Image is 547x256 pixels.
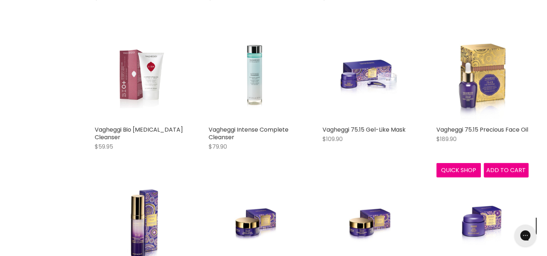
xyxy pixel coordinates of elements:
[95,30,187,122] a: Vagheggi Bio Facial Toning Cleanser
[110,30,171,122] img: Vagheggi Bio Facial Toning Cleanser
[511,222,540,249] iframe: Gorgias live chat messenger
[322,135,343,143] span: $109.90
[486,166,526,174] span: Add to cart
[436,163,481,178] button: Quick shop
[224,30,285,122] img: Vagheggi Intense Complete Cleanser
[209,142,227,151] span: $79.90
[322,30,415,122] a: Vagheggi 75.15 Gel-Like Mask
[436,135,457,143] span: $189.90
[95,142,113,151] span: $59.95
[95,125,183,141] a: Vagheggi Bio [MEDICAL_DATA] Cleanser
[209,30,301,122] a: Vagheggi Intense Complete Cleanser
[322,125,406,134] a: Vagheggi 75.15 Gel-Like Mask
[436,125,528,134] a: Vagheggi 75.15 Precious Face Oil
[209,125,289,141] a: Vagheggi Intense Complete Cleanser
[484,163,529,178] button: Add to cart
[436,30,529,122] img: Vagheggi 75.15 Precious Face Oil
[338,30,399,122] img: Vagheggi 75.15 Gel-Like Mask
